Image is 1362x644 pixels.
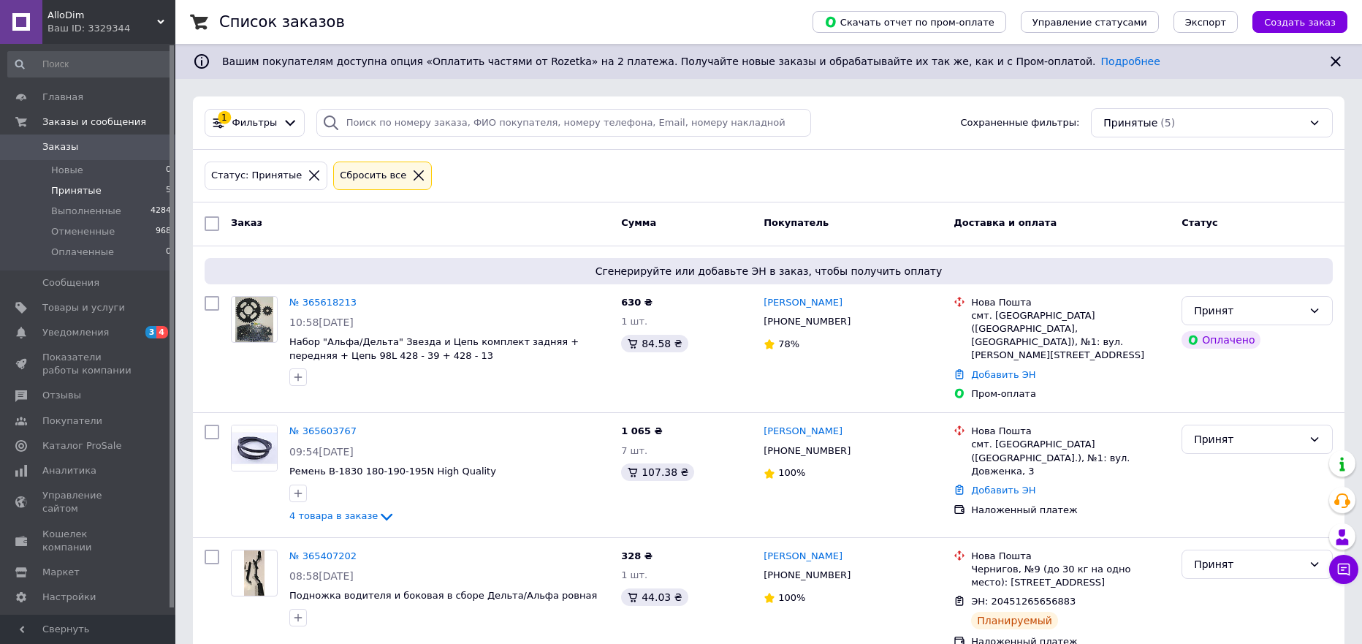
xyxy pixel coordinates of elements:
a: Создать заказ [1238,16,1347,27]
span: 100% [778,467,805,478]
span: 09:54[DATE] [289,446,354,458]
span: Сгенерируйте или добавьте ЭН в заказ, чтобы получить оплату [210,264,1327,279]
span: Вашим покупателям доступна опция «Оплатить частями от Rozetka» на 2 платежа. Получайте новые зака... [222,56,1160,67]
a: № 365603767 [289,425,357,436]
input: Поиск [7,51,172,77]
span: Каталог ProSale [42,439,121,452]
input: Поиск по номеру заказа, ФИО покупателя, номеру телефона, Email, номеру накладной [316,109,811,137]
span: 0 [166,246,171,259]
img: Фото товару [232,425,277,471]
a: Подробнее [1101,56,1160,67]
div: Сбросить все [337,168,409,183]
div: [PHONE_NUMBER] [761,566,853,585]
span: Управление статусами [1032,17,1147,28]
div: Ваш ID: 3329344 [47,22,175,35]
span: Отзывы [42,389,81,402]
a: Подножка водителя и боковая в сборе Дельта/Альфа ровная [289,590,597,601]
span: 10:58[DATE] [289,317,354,328]
div: Оплачено [1182,331,1260,349]
span: 100% [778,592,805,603]
span: Уведомления [42,326,109,339]
span: Оплаченные [51,246,114,259]
span: Принятые [51,184,102,197]
span: Доставка и оплата [954,217,1057,228]
span: Кошелек компании [42,528,135,554]
div: 107.38 ₴ [621,463,694,481]
span: Товары и услуги [42,301,125,314]
span: Покупатели [42,414,102,428]
div: Нова Пошта [971,550,1170,563]
span: 78% [778,338,799,349]
a: Добавить ЭН [971,369,1035,380]
span: Главная [42,91,83,104]
h1: Список заказов [219,13,345,31]
button: Скачать отчет по пром-оплате [813,11,1006,33]
div: Планируемый [971,612,1058,629]
span: Создать заказ [1264,17,1336,28]
span: Сумма [621,217,656,228]
span: Принятые [1103,115,1157,130]
button: Экспорт [1173,11,1238,33]
span: Выполненные [51,205,121,218]
img: Фото товару [244,550,265,596]
span: Управление сайтом [42,489,135,515]
div: Чернигов, №9 (до 30 кг на одно место): [STREET_ADDRESS] [971,563,1170,589]
a: Ремень B-1830 180-190-195N High Quality [289,466,496,477]
span: 5 [166,184,171,197]
a: [PERSON_NAME] [764,296,842,310]
div: Статус: Принятые [208,168,305,183]
span: Статус [1182,217,1218,228]
span: 0 [166,164,171,177]
span: Набор "Альфа/Дельта" Звезда и Цепь комплект задняя + передняя + Цепь 98L 428 - 39 + 428 - 13 [289,336,579,361]
button: Чат с покупателем [1329,555,1358,584]
span: 08:58[DATE] [289,570,354,582]
span: 630 ₴ [621,297,653,308]
span: 1 шт. [621,569,647,580]
button: Создать заказ [1252,11,1347,33]
span: Заказы и сообщения [42,115,146,129]
span: Покупатель [764,217,829,228]
span: 3 [145,326,157,338]
span: 1 шт. [621,316,647,327]
div: Нова Пошта [971,425,1170,438]
a: 4 товара в заказе [289,510,395,521]
div: Пром-оплата [971,387,1170,401]
a: Фото товару [231,296,278,343]
span: AlloDim [47,9,157,22]
span: Маркет [42,566,80,579]
span: Скачать отчет по пром-оплате [824,15,994,29]
span: 4 товара в заказе [289,510,378,521]
div: Нова Пошта [971,296,1170,309]
span: 968 [156,225,171,238]
a: № 365407202 [289,550,357,561]
a: Добавить ЭН [971,485,1035,496]
span: 7 шт. [621,445,647,456]
span: Аналитика [42,464,96,477]
div: [PHONE_NUMBER] [761,312,853,331]
div: Принят [1194,431,1303,447]
span: ЭН: 20451265656883 [971,596,1076,607]
div: Принят [1194,303,1303,319]
div: Наложенный платеж [971,504,1170,517]
span: Сообщения [42,276,99,289]
a: № 365618213 [289,297,357,308]
div: смт. [GEOGRAPHIC_DATA] ([GEOGRAPHIC_DATA], [GEOGRAPHIC_DATA]), №1: вул. [PERSON_NAME][STREET_ADDR... [971,309,1170,363]
a: Фото товару [231,425,278,471]
span: Заказ [231,217,262,228]
div: 84.58 ₴ [621,335,688,352]
a: [PERSON_NAME] [764,425,842,439]
a: Фото товару [231,550,278,596]
span: Фильтры [232,116,278,130]
span: Отмененные [51,225,115,238]
button: Управление статусами [1021,11,1159,33]
span: Заказы [42,140,78,154]
span: 4284 [151,205,171,218]
a: [PERSON_NAME] [764,550,842,564]
span: 1 065 ₴ [621,425,662,436]
span: Показатели работы компании [42,351,135,377]
span: Настройки [42,591,96,604]
span: Новые [51,164,83,177]
div: смт. [GEOGRAPHIC_DATA] ([GEOGRAPHIC_DATA].), №1: вул. Довженка, 3 [971,438,1170,478]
